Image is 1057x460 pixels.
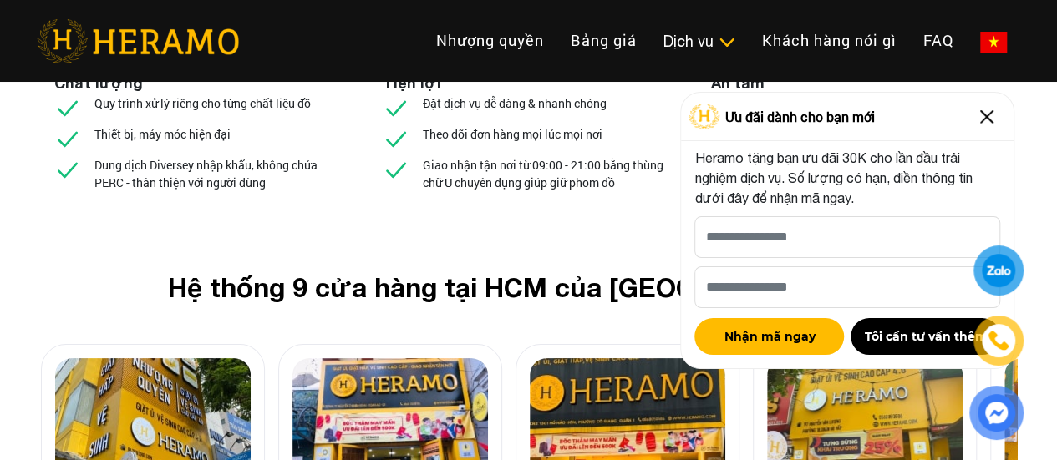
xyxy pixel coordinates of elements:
[973,104,1000,130] img: Close
[694,148,1000,208] p: Heramo tặng bạn ưu đãi 30K cho lần đầu trải nghiệm dịch vụ. Số lượng có hạn, điền thông tin dưới ...
[54,125,81,152] img: checked.svg
[423,125,602,143] p: Theo dõi đơn hàng mọi lúc mọi nơi
[68,271,990,303] h2: Hệ thống 9 cửa hàng tại HCM của [GEOGRAPHIC_DATA]
[54,94,81,121] img: checked.svg
[37,19,239,63] img: heramo-logo.png
[851,318,1000,355] button: Tôi cần tư vấn thêm
[94,156,347,191] p: Dung dịch Diversey nhập khẩu, không chứa PERC - thân thiện với người dùng
[383,125,409,152] img: checked.svg
[54,156,81,183] img: checked.svg
[694,318,844,355] button: Nhận mã ngay
[557,23,650,58] a: Bảng giá
[423,94,607,112] p: Đặt dịch vụ dễ dàng & nhanh chóng
[749,23,910,58] a: Khách hàng nói gì
[383,94,409,121] img: checked.svg
[711,72,765,94] li: An tâm
[423,156,675,191] p: Giao nhận tận nơi từ 09:00 - 21:00 bằng thùng chữ U chuyên dụng giúp giữ phom đồ
[383,156,409,183] img: checked.svg
[423,23,557,58] a: Nhượng quyền
[663,30,735,53] div: Dịch vụ
[94,125,231,143] p: Thiết bị, máy móc hiện đại
[383,72,441,94] li: Tiện lợi
[910,23,967,58] a: FAQ
[54,72,143,94] li: Chất lượng
[989,331,1009,350] img: phone-icon
[94,94,311,112] p: Quy trình xử lý riêng cho từng chất liệu đồ
[718,34,735,51] img: subToggleIcon
[976,318,1021,363] a: phone-icon
[980,32,1007,53] img: vn-flag.png
[689,104,720,129] img: Logo
[724,107,874,127] span: Ưu đãi dành cho bạn mới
